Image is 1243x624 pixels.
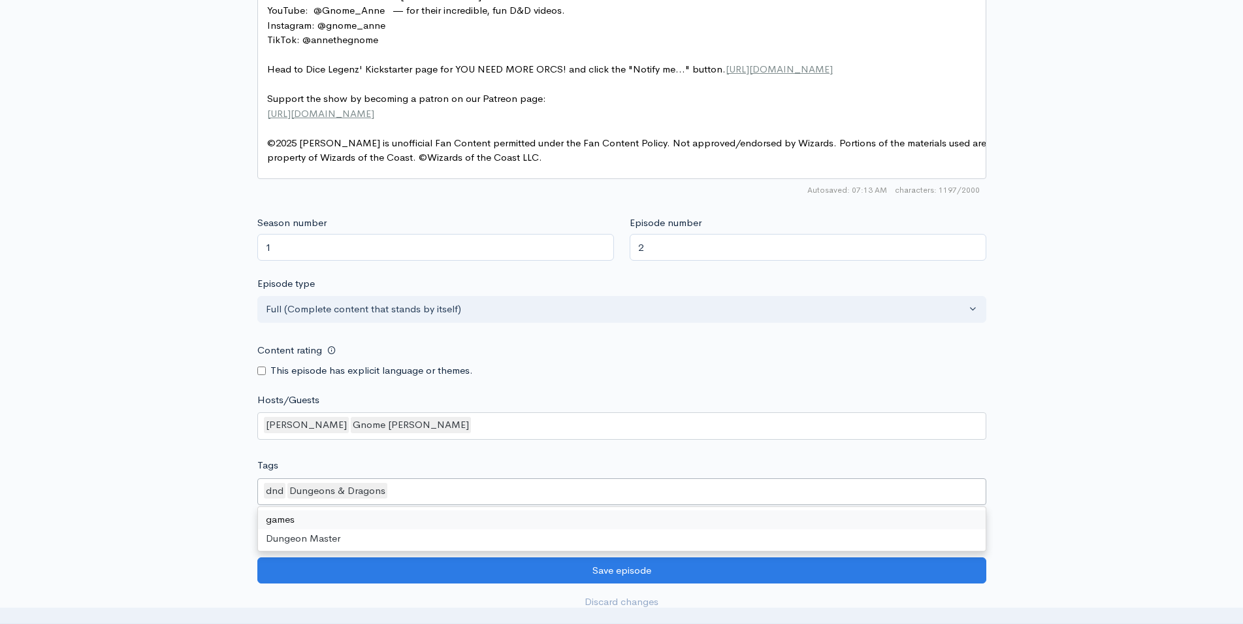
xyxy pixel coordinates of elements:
[630,216,702,231] label: Episode number
[257,589,986,616] a: Discard changes
[267,92,546,105] span: Support the show by becoming a patron on our Patreon page:
[257,458,278,473] label: Tags
[257,234,614,261] input: Enter season number for this episode
[270,363,473,378] label: This episode has explicit language or themes.
[258,510,986,529] div: games
[257,276,315,291] label: Episode type
[257,216,327,231] label: Season number
[258,529,986,548] div: Dungeon Master
[266,302,966,317] div: Full (Complete content that stands by itself)
[267,137,989,164] span: ©2025 [PERSON_NAME] is unofficial Fan Content permitted under the Fan Content Policy. Not approve...
[351,417,471,433] div: Gnome [PERSON_NAME]
[726,63,833,75] span: [URL][DOMAIN_NAME]
[257,557,986,584] input: Save episode
[267,33,378,46] span: TikTok: @annethegnome
[264,417,349,433] div: [PERSON_NAME]
[257,337,322,364] label: Content rating
[807,184,887,196] span: Autosaved: 07:13 AM
[267,63,833,75] span: Head to Dice Legenz' Kickstarter page for YOU NEED MORE ORCS! and click the "Notify me..." button.
[267,19,385,31] span: Instagram: @gnome_anne
[895,184,980,196] span: 1197/2000
[257,393,319,408] label: Hosts/Guests
[267,107,374,120] span: [URL][DOMAIN_NAME]
[257,296,986,323] button: Full (Complete content that stands by itself)
[630,234,986,261] input: Enter episode number
[264,483,285,499] div: dnd
[267,4,565,16] span: YouTube: @Gnome_Anne — for their incredible, fun D&D videos.
[287,483,387,499] div: Dungeons & Dragons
